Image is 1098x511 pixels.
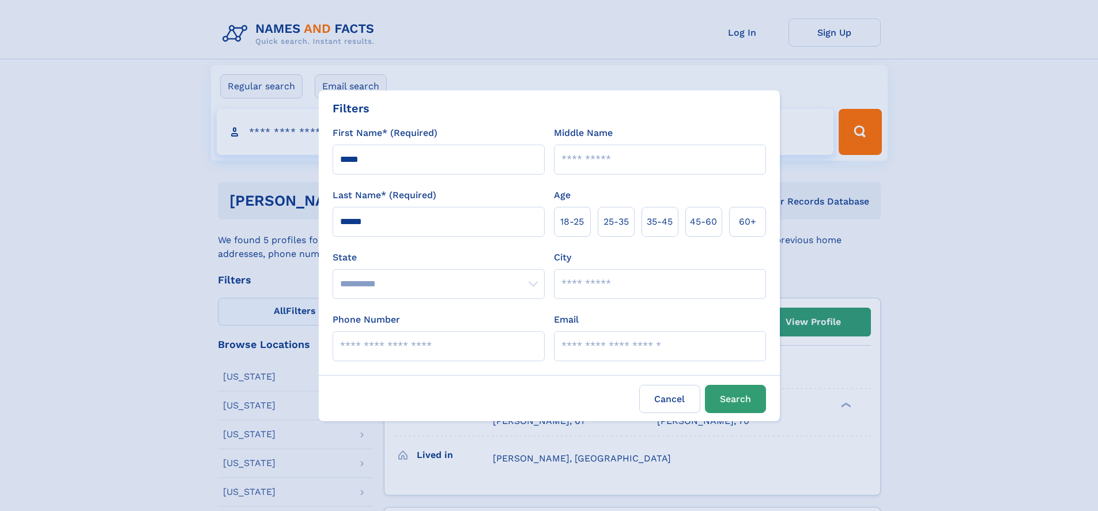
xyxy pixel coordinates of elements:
[554,126,613,140] label: Middle Name
[560,215,584,229] span: 18‑25
[603,215,629,229] span: 25‑35
[554,188,571,202] label: Age
[739,215,756,229] span: 60+
[333,100,369,117] div: Filters
[333,313,400,327] label: Phone Number
[333,251,545,264] label: State
[705,385,766,413] button: Search
[690,215,717,229] span: 45‑60
[333,188,436,202] label: Last Name* (Required)
[333,126,437,140] label: First Name* (Required)
[554,251,571,264] label: City
[639,385,700,413] label: Cancel
[554,313,579,327] label: Email
[647,215,673,229] span: 35‑45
